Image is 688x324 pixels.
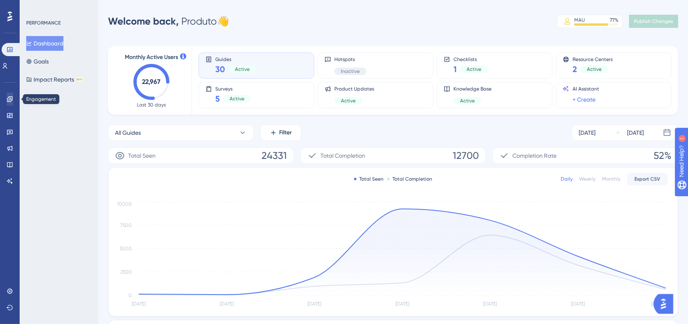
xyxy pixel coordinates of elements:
span: Publish Changes [634,18,673,25]
div: Total Completion [387,176,433,182]
span: 52% [654,149,671,162]
span: Knowledge Base [453,86,492,92]
text: 22,967 [142,78,161,86]
button: All Guides [108,125,254,141]
span: 30 [215,63,225,75]
span: Active [341,97,356,104]
span: Active [587,66,602,73]
tspan: [DATE] [307,301,321,307]
span: Total Completion [320,151,365,161]
span: All Guides [115,128,141,138]
span: Product Updates [334,86,374,92]
div: 77 % [610,17,618,23]
div: [DATE] [579,128,596,138]
tspan: 10000 [117,201,132,207]
div: Total Seen [354,176,384,182]
button: Impact ReportsBETA [26,72,83,87]
tspan: [DATE] [651,301,665,307]
span: Surveys [215,86,251,91]
div: [DATE] [627,128,644,138]
span: Guides [215,56,256,62]
div: BETA [76,77,83,82]
button: Publish Changes [629,15,678,28]
span: Resource Centers [573,56,613,62]
button: Export CSV [627,172,668,186]
span: Active [460,97,475,104]
button: Goals [26,54,49,69]
tspan: [DATE] [483,301,497,307]
span: Hotspots [334,56,366,63]
tspan: 7500 [120,222,132,228]
span: Checklists [453,56,488,62]
span: Welcome back, [108,15,179,27]
span: Active [235,66,250,73]
span: Completion Rate [512,151,557,161]
span: Total Seen [128,151,156,161]
button: Dashboard [26,36,63,51]
tspan: 5000 [120,246,132,251]
tspan: [DATE] [220,301,234,307]
a: + Create [573,95,596,104]
tspan: [DATE] [132,301,146,307]
iframe: UserGuiding AI Assistant Launcher [654,292,678,316]
div: Produto 👋 [108,15,229,28]
span: 2 [573,63,577,75]
span: Active [230,95,244,102]
div: 1 [57,4,59,11]
span: Monthly Active Users [125,52,178,62]
span: 5 [215,93,220,104]
div: PERFORMANCE [26,20,61,26]
span: Need Help? [19,2,51,12]
button: Filter [260,125,301,141]
span: 1 [453,63,457,75]
span: Active [467,66,481,73]
span: Last 30 days [137,102,166,108]
span: Export CSV [635,176,661,182]
span: 24331 [262,149,287,162]
div: Weekly [579,176,596,182]
tspan: 2500 [120,269,132,275]
span: AI Assistant [573,86,599,92]
span: 12700 [453,149,479,162]
div: MAU [574,17,585,23]
tspan: 0 [129,292,132,298]
span: Inactive [341,68,360,75]
div: Monthly [602,176,620,182]
tspan: [DATE] [395,301,409,307]
span: Filter [280,128,292,138]
tspan: [DATE] [571,301,585,307]
div: Daily [561,176,573,182]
